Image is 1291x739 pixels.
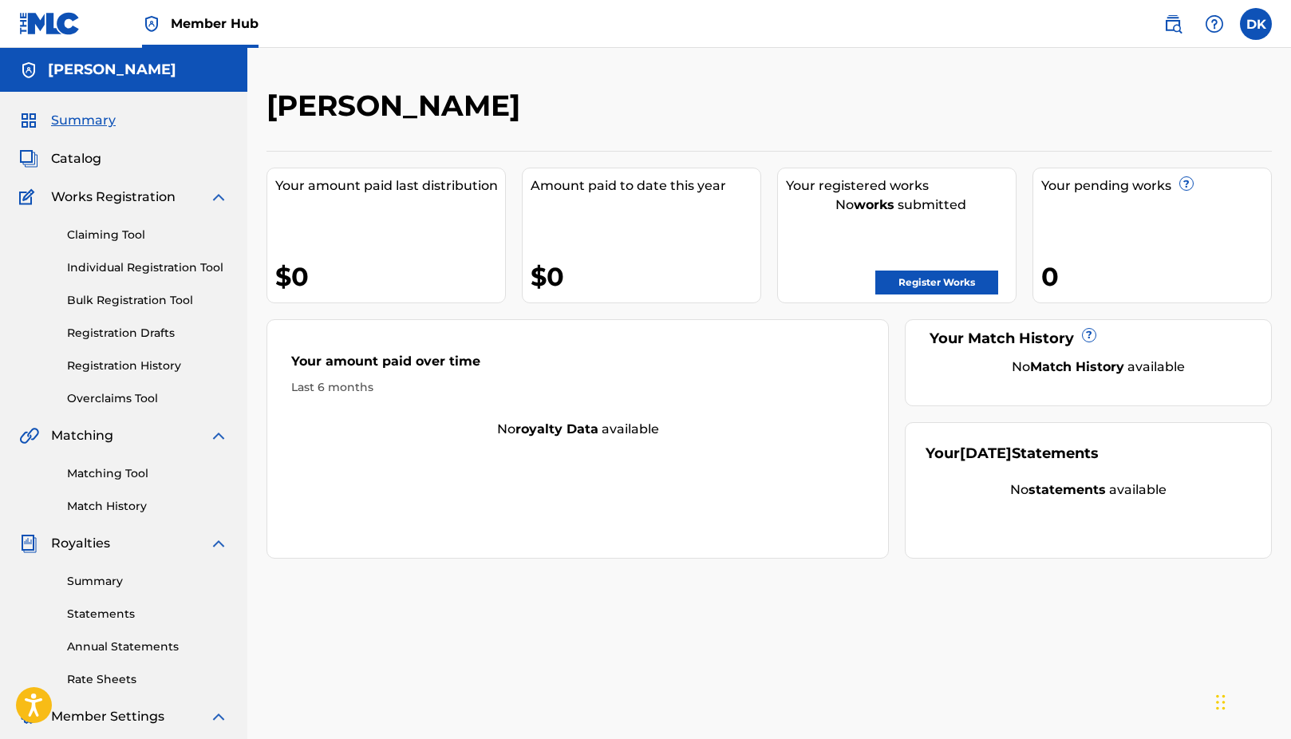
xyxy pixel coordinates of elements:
[1041,176,1271,196] div: Your pending works
[267,420,888,439] div: No available
[926,480,1251,500] div: No available
[19,61,38,80] img: Accounts
[67,259,228,276] a: Individual Registration Tool
[19,12,81,35] img: MLC Logo
[51,111,116,130] span: Summary
[67,292,228,309] a: Bulk Registration Tool
[1216,678,1226,726] div: Drag
[875,271,998,294] a: Register Works
[48,61,176,79] h5: Cullen Spencer
[51,149,101,168] span: Catalog
[67,573,228,590] a: Summary
[926,328,1251,350] div: Your Match History
[67,498,228,515] a: Match History
[67,465,228,482] a: Matching Tool
[1198,8,1230,40] div: Help
[1211,662,1291,739] iframe: Chat Widget
[171,14,259,33] span: Member Hub
[67,325,228,342] a: Registration Drafts
[1246,488,1291,616] iframe: Resource Center
[209,534,228,553] img: expand
[67,227,228,243] a: Claiming Tool
[51,188,176,207] span: Works Registration
[275,176,505,196] div: Your amount paid last distribution
[51,534,110,553] span: Royalties
[51,707,164,726] span: Member Settings
[1041,259,1271,294] div: 0
[209,707,228,726] img: expand
[209,426,228,445] img: expand
[1163,14,1182,34] img: search
[19,426,39,445] img: Matching
[786,196,1016,215] div: No submitted
[209,188,228,207] img: expand
[275,259,505,294] div: $0
[1240,8,1272,40] div: User Menu
[515,421,598,437] strong: royalty data
[67,671,228,688] a: Rate Sheets
[946,358,1251,377] div: No available
[1030,359,1124,374] strong: Match History
[531,176,760,196] div: Amount paid to date this year
[19,111,116,130] a: SummarySummary
[67,638,228,655] a: Annual Statements
[19,707,38,726] img: Member Settings
[67,358,228,374] a: Registration History
[19,111,38,130] img: Summary
[67,606,228,622] a: Statements
[266,88,528,124] h2: [PERSON_NAME]
[142,14,161,34] img: Top Rightsholder
[1205,14,1224,34] img: help
[926,443,1099,464] div: Your Statements
[786,176,1016,196] div: Your registered works
[19,534,38,553] img: Royalties
[291,352,864,379] div: Your amount paid over time
[19,149,101,168] a: CatalogCatalog
[291,379,864,396] div: Last 6 months
[51,426,113,445] span: Matching
[531,259,760,294] div: $0
[19,149,38,168] img: Catalog
[1157,8,1189,40] a: Public Search
[1083,329,1096,342] span: ?
[67,390,228,407] a: Overclaims Tool
[1028,482,1106,497] strong: statements
[19,188,40,207] img: Works Registration
[1180,177,1193,190] span: ?
[960,445,1012,462] span: [DATE]
[854,197,894,212] strong: works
